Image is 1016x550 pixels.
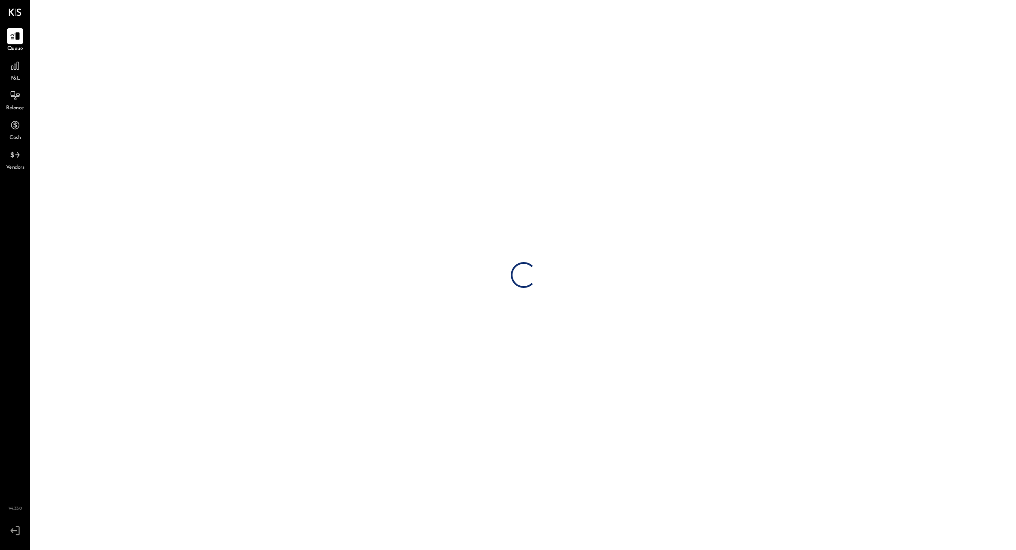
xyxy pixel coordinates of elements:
span: Balance [6,105,24,112]
a: Cash [0,117,30,142]
a: P&L [0,58,30,83]
a: Queue [0,28,30,53]
a: Balance [0,87,30,112]
span: P&L [10,75,20,83]
span: Cash [9,134,21,142]
a: Vendors [0,147,30,172]
span: Queue [7,45,23,53]
span: Vendors [6,164,25,172]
